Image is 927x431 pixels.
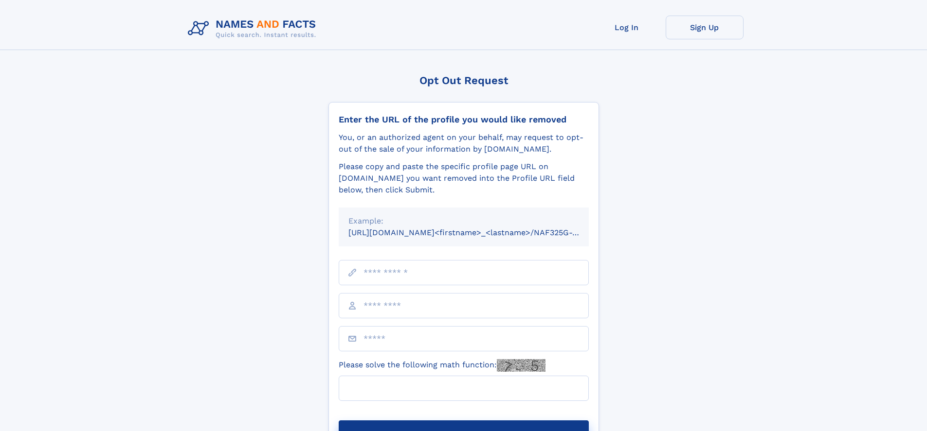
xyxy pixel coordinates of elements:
[339,114,589,125] div: Enter the URL of the profile you would like removed
[339,132,589,155] div: You, or an authorized agent on your behalf, may request to opt-out of the sale of your informatio...
[328,74,599,86] div: Opt Out Request
[339,161,589,196] div: Please copy and paste the specific profile page URL on [DOMAIN_NAME] you want removed into the Pr...
[339,359,545,372] label: Please solve the following math function:
[348,215,579,227] div: Example:
[184,16,324,42] img: Logo Names and Facts
[588,16,666,39] a: Log In
[348,228,607,237] small: [URL][DOMAIN_NAME]<firstname>_<lastname>/NAF325G-xxxxxxxx
[666,16,744,39] a: Sign Up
